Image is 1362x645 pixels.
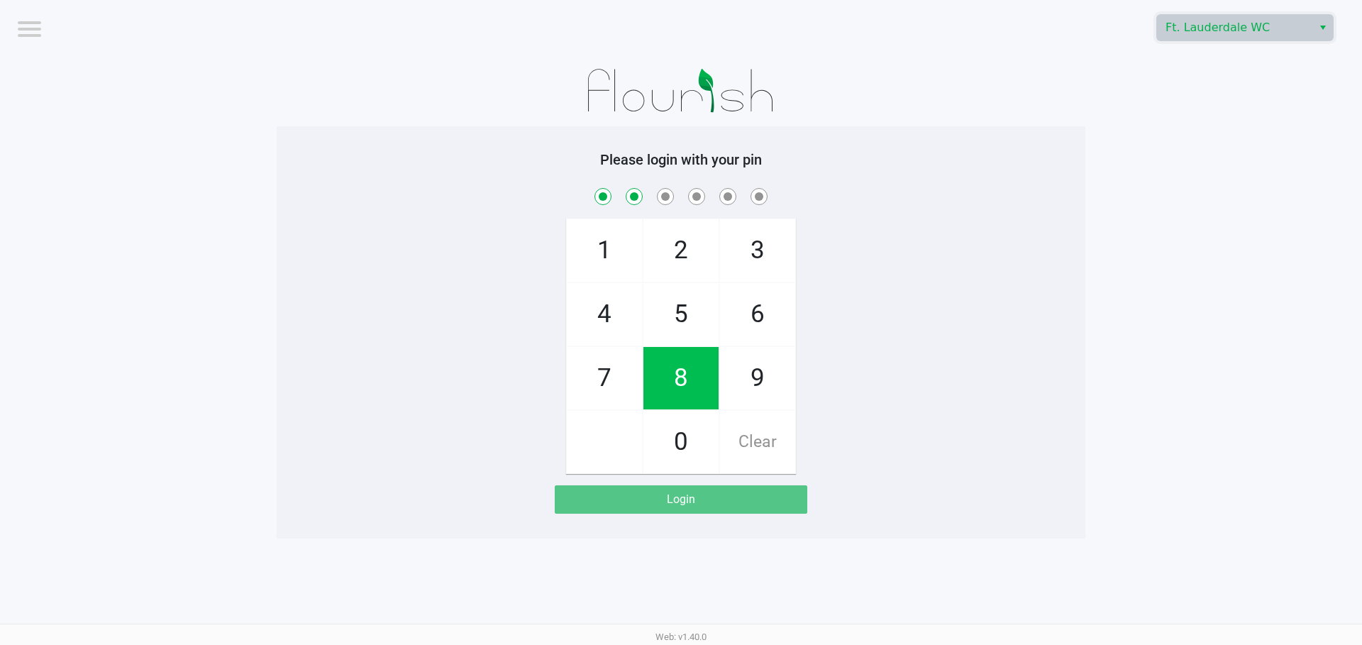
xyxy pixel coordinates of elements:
[655,632,707,642] span: Web: v1.40.0
[720,219,795,282] span: 3
[643,347,719,409] span: 8
[643,219,719,282] span: 2
[720,411,795,473] span: Clear
[720,347,795,409] span: 9
[567,283,642,346] span: 4
[720,283,795,346] span: 6
[1166,19,1304,36] span: Ft. Lauderdale WC
[643,411,719,473] span: 0
[287,151,1075,168] h5: Please login with your pin
[567,347,642,409] span: 7
[643,283,719,346] span: 5
[1312,15,1333,40] button: Select
[567,219,642,282] span: 1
